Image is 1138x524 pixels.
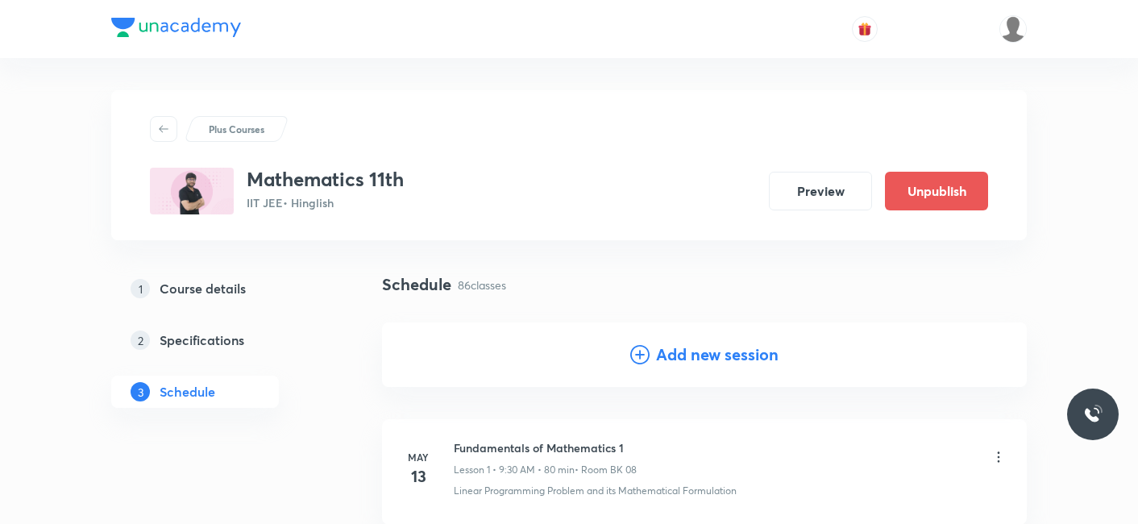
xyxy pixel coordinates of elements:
[131,279,150,298] p: 1
[209,122,264,136] p: Plus Courses
[656,343,779,367] h4: Add new session
[454,484,737,498] p: Linear Programming Problem and its Mathematical Formulation
[111,18,241,41] a: Company Logo
[454,463,575,477] p: Lesson 1 • 9:30 AM • 80 min
[962,322,1027,387] img: Add
[111,18,241,37] img: Company Logo
[458,277,506,293] p: 86 classes
[858,22,872,36] img: avatar
[131,382,150,401] p: 3
[382,272,451,297] h4: Schedule
[999,15,1027,43] img: Mukesh Gupta
[885,172,988,210] button: Unpublish
[247,194,404,211] p: IIT JEE • Hinglish
[247,168,404,191] h3: Mathematics 11th
[131,331,150,350] p: 2
[160,279,246,298] h5: Course details
[769,172,872,210] button: Preview
[111,324,330,356] a: 2Specifications
[402,464,434,489] h4: 13
[160,331,244,350] h5: Specifications
[852,16,878,42] button: avatar
[454,439,637,456] h6: Fundamentals of Mathematics 1
[402,450,434,464] h6: May
[160,382,215,401] h5: Schedule
[575,463,637,477] p: • Room BK 08
[1083,405,1103,424] img: ttu
[111,272,330,305] a: 1Course details
[150,168,234,214] img: CF0DA373-FB35-44B8-8289-E2E53BE2B9FC_plus.png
